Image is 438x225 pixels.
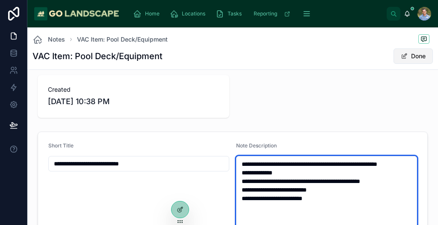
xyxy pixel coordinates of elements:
span: Created [48,85,219,94]
span: Reporting [254,10,277,17]
span: Short Title [48,142,74,149]
a: Tasks [213,6,248,21]
a: Reporting [249,6,295,21]
button: Done [394,48,433,64]
span: Notes [48,35,65,44]
span: [DATE] 10:38 PM [48,96,219,108]
span: Home [145,10,160,17]
span: Locations [182,10,205,17]
span: Tasks [228,10,242,17]
a: Home [130,6,166,21]
h1: VAC Item: Pool Deck/Equipment [33,50,163,62]
a: Notes [33,34,65,45]
img: App logo [34,7,119,21]
a: VAC Item: Pool Deck/Equipment [77,35,168,44]
div: scrollable content [126,4,387,23]
span: Note Description [236,142,277,149]
a: Locations [167,6,211,21]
